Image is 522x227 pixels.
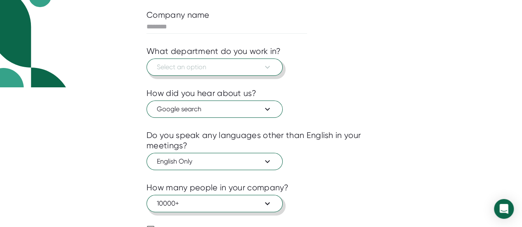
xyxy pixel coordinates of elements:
[146,46,281,56] div: What department do you work in?
[157,157,272,166] span: English Only
[146,183,289,193] div: How many people in your company?
[146,153,283,170] button: English Only
[157,104,272,114] span: Google search
[146,101,283,118] button: Google search
[146,130,376,151] div: Do you speak any languages other than English in your meetings?
[157,62,272,72] span: Select an option
[146,195,283,212] button: 10000+
[146,10,210,20] div: Company name
[146,88,256,98] div: How did you hear about us?
[157,199,272,208] span: 10000+
[494,199,514,219] div: Open Intercom Messenger
[146,59,283,76] button: Select an option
